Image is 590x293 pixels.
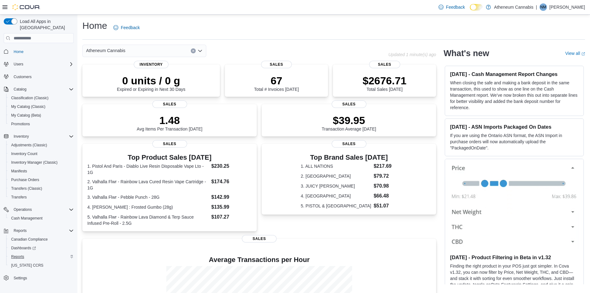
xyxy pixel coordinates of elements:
dt: 4. [GEOGRAPHIC_DATA] [301,193,371,199]
a: Promotions [9,120,33,128]
a: Settings [11,274,29,282]
button: Home [1,47,76,56]
span: My Catalog (Classic) [9,103,74,110]
svg: External link [581,52,585,56]
dt: 1. Pistol And Paris - Diablo Live Resin Disposable Vape Lto - 1G [87,163,209,175]
p: Updated 1 minute(s) ago [388,52,436,57]
span: Transfers [9,193,74,201]
button: Inventory [11,133,31,140]
span: Settings [14,276,27,281]
span: Reports [11,227,74,234]
p: Atheneum Cannabis [494,3,533,11]
span: Inventory Count [11,151,37,156]
button: Catalog [1,85,76,94]
button: Settings [1,273,76,282]
a: Dashboards [9,244,38,252]
p: 1.48 [137,114,203,127]
span: Classification (Classic) [9,94,74,102]
button: Inventory Manager (Classic) [6,158,76,167]
span: Atheneum Cannabis [86,47,125,54]
a: Customers [11,73,34,81]
h3: Top Product Sales [DATE] [87,154,252,161]
h3: Top Brand Sales [DATE] [301,154,397,161]
span: My Catalog (Beta) [9,112,74,119]
a: View allExternal link [565,51,585,56]
dt: 2. [GEOGRAPHIC_DATA] [301,173,371,179]
span: NM [540,3,546,11]
span: Transfers [11,195,27,200]
dd: $107.27 [211,213,252,221]
p: $2676.71 [363,74,407,87]
h2: What's new [444,48,489,58]
button: Users [1,60,76,69]
button: Transfers [6,193,76,202]
span: Load All Apps in [GEOGRAPHIC_DATA] [17,18,74,31]
span: Sales [332,100,366,108]
dd: $217.69 [374,162,397,170]
span: Cash Management [11,216,42,221]
span: Reports [14,228,27,233]
span: Canadian Compliance [11,237,48,242]
span: Washington CCRS [9,262,74,269]
a: Feedback [436,1,467,13]
button: Users [11,60,26,68]
a: Feedback [111,21,142,34]
a: Dashboards [6,244,76,252]
a: Cash Management [9,215,45,222]
button: Manifests [6,167,76,175]
em: Beta Features [491,282,518,287]
span: Sales [152,140,187,148]
span: Feedback [446,4,465,10]
a: Classification (Classic) [9,94,51,102]
dd: $51.07 [374,202,397,210]
span: Home [14,49,24,54]
p: $39.95 [322,114,376,127]
dd: $70.98 [374,182,397,190]
span: Home [11,47,74,55]
span: Inventory Manager (Classic) [9,159,74,166]
a: Home [11,48,26,55]
span: Adjustments (Classic) [11,143,47,148]
div: Nick Miller [540,3,547,11]
span: Canadian Compliance [9,236,74,243]
span: Transfers (Classic) [9,185,74,192]
span: [US_STATE] CCRS [11,263,43,268]
span: Inventory Manager (Classic) [11,160,58,165]
dd: $142.99 [211,193,252,201]
p: 0 units / 0 g [117,74,186,87]
a: Canadian Compliance [9,236,50,243]
span: Inventory [134,61,168,68]
button: Inventory Count [6,149,76,158]
button: Operations [1,205,76,214]
a: My Catalog (Classic) [9,103,48,110]
dd: $135.99 [211,203,252,211]
div: Avg Items Per Transaction [DATE] [137,114,203,131]
h3: [DATE] - ASN Imports Packaged On Dates [450,124,579,130]
span: Sales [152,100,187,108]
span: Cash Management [9,215,74,222]
dt: 2. Valhalla Flwr - Rainbow Lava Cured Resin Vape Cartridge - 1G [87,179,209,191]
span: Operations [14,207,32,212]
button: Customers [1,72,76,81]
dt: 1. ALL NATIONS [301,163,371,169]
button: Inventory [1,132,76,141]
button: Open list of options [198,48,203,53]
span: Promotions [11,122,30,127]
span: Settings [11,274,74,282]
span: Purchase Orders [9,176,74,184]
span: Dashboards [9,244,74,252]
a: Transfers (Classic) [9,185,45,192]
span: Sales [261,61,292,68]
button: My Catalog (Classic) [6,102,76,111]
button: Promotions [6,120,76,128]
a: Purchase Orders [9,176,42,184]
span: Inventory Count [9,150,74,158]
span: Inventory [11,133,74,140]
a: My Catalog (Beta) [9,112,44,119]
a: Manifests [9,167,29,175]
button: Classification (Classic) [6,94,76,102]
span: Manifests [9,167,74,175]
span: Sales [332,140,366,148]
dt: 5. Valhalla Flwr - Rainbow Lava Diamond & Terp Sauce Infused Pre-Roll - 2.5G [87,214,209,226]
